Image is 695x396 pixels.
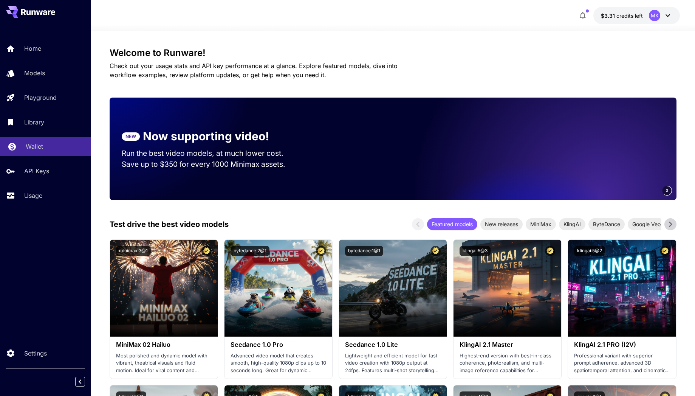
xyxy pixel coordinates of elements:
[616,12,643,19] span: credits left
[110,48,676,58] h3: Welcome to Runware!
[231,352,326,374] p: Advanced video model that creates smooth, high-quality 1080p clips up to 10 seconds long. Great f...
[559,218,585,230] div: KlingAI
[660,246,670,256] button: Certified Model – Vetted for best performance and includes a commercial license.
[666,188,668,193] span: 3
[81,375,91,388] div: Collapse sidebar
[122,159,298,170] p: Save up to $350 for every 1000 Minimax assets.
[24,93,57,102] p: Playground
[454,240,561,337] img: alt
[588,218,625,230] div: ByteDance
[568,240,676,337] img: alt
[122,148,298,159] p: Run the best video models, at much lower cost.
[628,218,665,230] div: Google Veo
[116,246,151,256] button: minimax:3@1
[143,128,269,145] p: Now supporting video!
[339,240,447,337] img: alt
[601,12,616,19] span: $3.31
[201,246,212,256] button: Certified Model – Vetted for best performance and includes a commercial license.
[125,133,136,140] p: NEW
[110,62,398,79] span: Check out your usage stats and API key performance at a glance. Explore featured models, dive int...
[526,218,556,230] div: MiniMax
[110,240,218,337] img: alt
[24,118,44,127] p: Library
[559,220,585,228] span: KlingAI
[460,352,555,374] p: Highest-end version with best-in-class coherence, photorealism, and multi-image reference capabil...
[231,341,326,348] h3: Seedance 1.0 Pro
[574,246,605,256] button: klingai:5@2
[316,246,326,256] button: Certified Model – Vetted for best performance and includes a commercial license.
[24,44,41,53] p: Home
[480,220,523,228] span: New releases
[480,218,523,230] div: New releases
[231,246,269,256] button: bytedance:2@1
[224,240,332,337] img: alt
[526,220,556,228] span: MiniMax
[427,220,477,228] span: Featured models
[628,220,665,228] span: Google Veo
[26,142,43,151] p: Wallet
[545,246,555,256] button: Certified Model – Vetted for best performance and includes a commercial license.
[588,220,625,228] span: ByteDance
[601,12,643,20] div: $3.31123
[345,352,441,374] p: Lightweight and efficient model for fast video creation with 1080p output at 24fps. Features mult...
[24,349,47,358] p: Settings
[649,10,660,21] div: MK
[593,7,680,24] button: $3.31123MK
[430,246,441,256] button: Certified Model – Vetted for best performance and includes a commercial license.
[460,246,491,256] button: klingai:5@3
[110,219,229,230] p: Test drive the best video models
[24,166,49,175] p: API Keys
[345,246,383,256] button: bytedance:1@1
[460,341,555,348] h3: KlingAI 2.1 Master
[116,352,212,374] p: Most polished and dynamic model with vibrant, theatrical visuals and fluid motion. Ideal for vira...
[24,191,42,200] p: Usage
[427,218,477,230] div: Featured models
[75,377,85,387] button: Collapse sidebar
[116,341,212,348] h3: MiniMax 02 Hailuo
[574,341,670,348] h3: KlingAI 2.1 PRO (I2V)
[574,352,670,374] p: Professional variant with superior prompt adherence, advanced 3D spatiotemporal attention, and ci...
[345,341,441,348] h3: Seedance 1.0 Lite
[24,68,45,78] p: Models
